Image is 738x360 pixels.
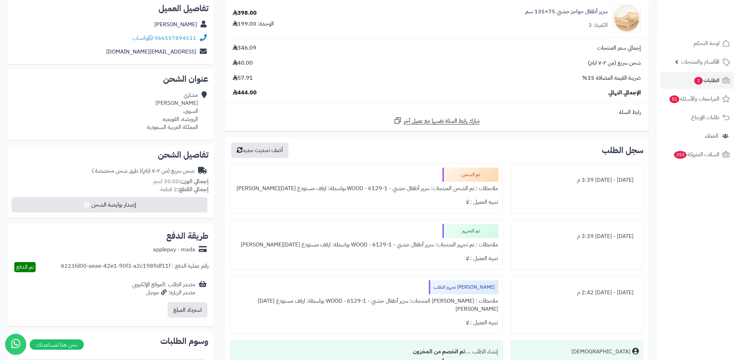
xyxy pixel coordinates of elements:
h2: عنوان الشحن [13,75,209,83]
div: [PERSON_NAME] تجهيز الطلب [429,280,498,294]
h3: سجل الطلب [602,146,643,154]
span: إجمالي سعر المنتجات [597,44,641,52]
span: ضريبة القيمة المضافة 15% [582,74,641,82]
a: [PERSON_NAME] [154,20,197,29]
a: العملاء [660,128,734,144]
span: طلبات الإرجاع [691,113,719,122]
a: سرير أطفال حواجز خشبي 75×135 سم [525,8,608,16]
div: شحن سريع (من ٢-٧ ايام) [92,167,195,175]
img: 1744806428-2-90x90.jpg [613,5,641,33]
div: 398.00 [233,9,257,17]
a: شارك رابط السلة نفسها مع عميل آخر [394,116,480,125]
div: رقم عملية الدفع : 8223fd00-aeae-42e1-90f3-a2c1989df11f [61,262,209,272]
small: 2 قطعة [160,185,209,194]
div: الكمية: 2 [589,21,608,29]
span: شارك رابط السلة نفسها مع عميل آخر [404,117,480,125]
a: 966557894511 [154,34,196,42]
a: [EMAIL_ADDRESS][DOMAIN_NAME] [106,48,196,56]
span: العملاء [705,131,718,141]
a: السلات المتروكة353 [660,146,734,163]
span: الإجمالي النهائي [608,89,641,97]
span: المراجعات والأسئلة [669,94,719,104]
span: 57.91 [233,74,253,82]
span: شحن سريع (من ٢-٧ ايام) [588,59,641,67]
a: واتساب [132,34,153,42]
span: ( طرق شحن مخصصة ) [92,167,141,175]
a: طلبات الإرجاع [660,109,734,126]
div: مصدر الزيارة: جوجل [132,289,195,297]
div: ملاحظات : تم الشحن المنتجات: سرير أطفال خشبي - WOOD - 6129-1 بواسطة: ارفف مستودع [DATE][PERSON_NAME] [235,182,498,195]
div: تنبيه العميل : لا [235,195,498,209]
div: إنشاء الطلب .... [235,345,498,359]
button: استرداد المبلغ [168,302,207,318]
div: مصدر الطلب :الموقع الإلكتروني [132,281,195,297]
h2: وسوم الطلبات [13,337,209,345]
span: لوحة التحكم [694,38,719,48]
h2: تفاصيل العميل [13,4,209,13]
span: الأقسام والمنتجات [681,57,719,67]
h2: طريقة الدفع [166,232,209,240]
div: ملاحظات : [PERSON_NAME] المنتجات: سرير أطفال خشبي - WOOD - 6129-1 بواسطة: ارفف مستودع [DATE][PERS... [235,294,498,316]
span: الطلبات [694,75,719,85]
div: ملاحظات : تم تجهيز المنتجات: سرير أطفال خشبي - WOOD - 6129-1 بواسطة: ارفف مستودع [DATE][PERSON_NAME] [235,238,498,252]
span: 444.00 [233,89,257,97]
div: [DATE] - [DATE] 3:39 م [516,230,639,243]
span: 346.09 [233,44,256,52]
div: [DATE] - [DATE] 2:42 م [516,286,639,300]
img: logo-2.png [690,19,731,34]
div: [DATE] - [DATE] 3:39 م [516,173,639,187]
strong: إجمالي القطع: [177,185,209,194]
div: تم الشحن [443,168,498,182]
div: تم التجهيز [443,224,498,238]
div: تنبيه العميل : لا [235,252,498,265]
a: المراجعات والأسئلة51 [660,91,734,107]
b: تم الخصم من المخزون [413,347,466,356]
div: تنبيه العميل : لا [235,316,498,330]
strong: إجمالي الوزن: [179,177,209,186]
span: 353 [674,151,687,159]
span: 40.00 [233,59,253,67]
a: لوحة التحكم [660,35,734,52]
span: 51 [670,95,679,103]
div: [DEMOGRAPHIC_DATA] [571,348,630,356]
small: 30.00 كجم [153,177,209,186]
div: applepay - mada [153,246,195,254]
button: إصدار بوليصة الشحن [12,197,207,213]
div: مشاري [PERSON_NAME] السوق، الرويضه، القويعيه المملكة العربية السعودية [147,91,198,131]
h2: تفاصيل الشحن [13,151,209,159]
div: الوحدة: 199.00 [233,20,274,28]
span: تم الدفع [16,263,34,271]
span: السلات المتروكة [673,150,719,159]
span: 2 [694,77,703,85]
a: الطلبات2 [660,72,734,89]
button: أضف تحديث جديد [231,143,288,158]
div: رابط السلة [227,108,646,116]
